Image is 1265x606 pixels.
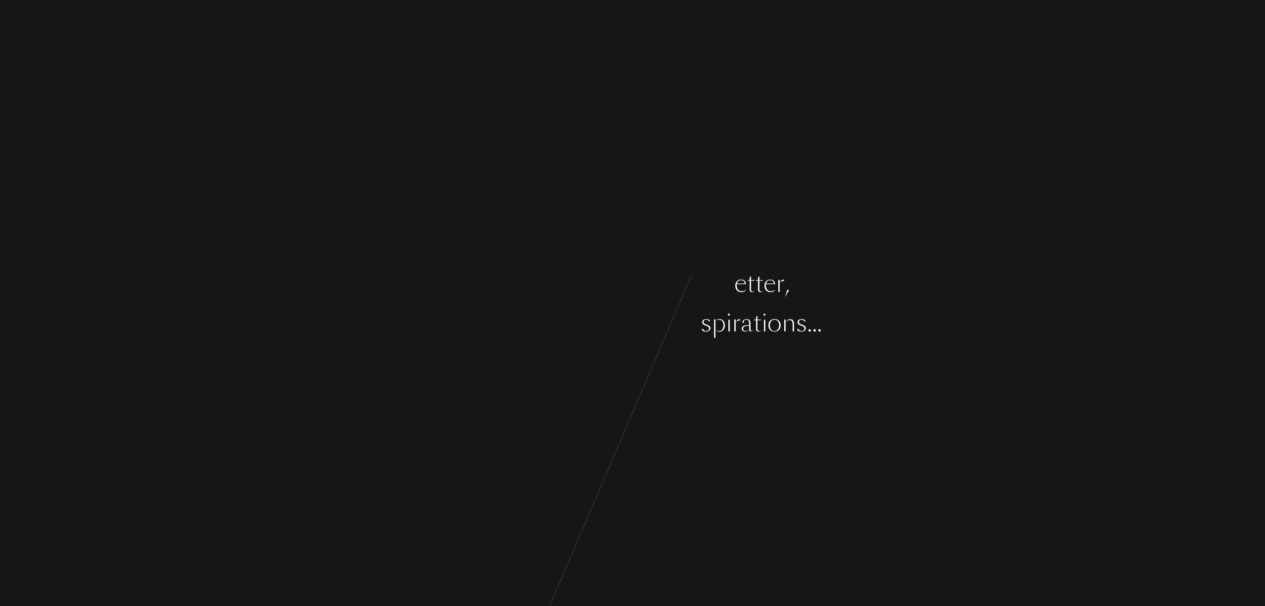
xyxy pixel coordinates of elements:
[510,265,515,302] div: ’
[504,304,512,341] div: t
[720,265,734,302] div: b
[648,265,664,302] div: w
[475,265,490,302] div: L
[747,265,755,302] div: t
[776,265,785,302] div: r
[548,265,560,302] div: e
[755,265,763,302] div: t
[763,265,776,302] div: e
[443,304,459,341] div: Y
[601,304,616,341] div: d
[534,265,548,302] div: g
[577,265,585,302] div: t
[620,265,634,302] div: n
[732,304,741,341] div: r
[544,304,556,341] div: e
[635,304,650,341] div: o
[796,304,807,341] div: s
[734,265,747,302] div: e
[473,304,487,341] div: u
[502,265,510,302] div: t
[726,304,732,341] div: i
[512,304,524,341] div: a
[587,304,601,341] div: n
[624,304,635,341] div: y
[817,304,822,341] div: .
[686,304,701,341] div: n
[767,304,782,341] div: o
[490,265,502,302] div: e
[524,304,535,341] div: s
[585,265,599,302] div: o
[459,304,473,341] div: o
[560,265,569,302] div: t
[712,304,726,341] div: p
[535,304,544,341] div: t
[698,265,712,302] div: u
[634,265,648,302] div: o
[701,304,712,341] div: s
[761,304,767,341] div: i
[680,304,686,341] div: i
[650,304,664,341] div: u
[575,304,587,341] div: a
[672,265,684,302] div: y
[556,304,567,341] div: s
[487,304,496,341] div: r
[684,265,698,302] div: o
[807,304,812,341] div: .
[785,265,790,302] div: ,
[812,304,817,341] div: .
[664,304,673,341] div: r
[607,265,620,302] div: k
[515,265,526,302] div: s
[782,304,796,341] div: n
[741,304,753,341] div: a
[753,304,761,341] div: t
